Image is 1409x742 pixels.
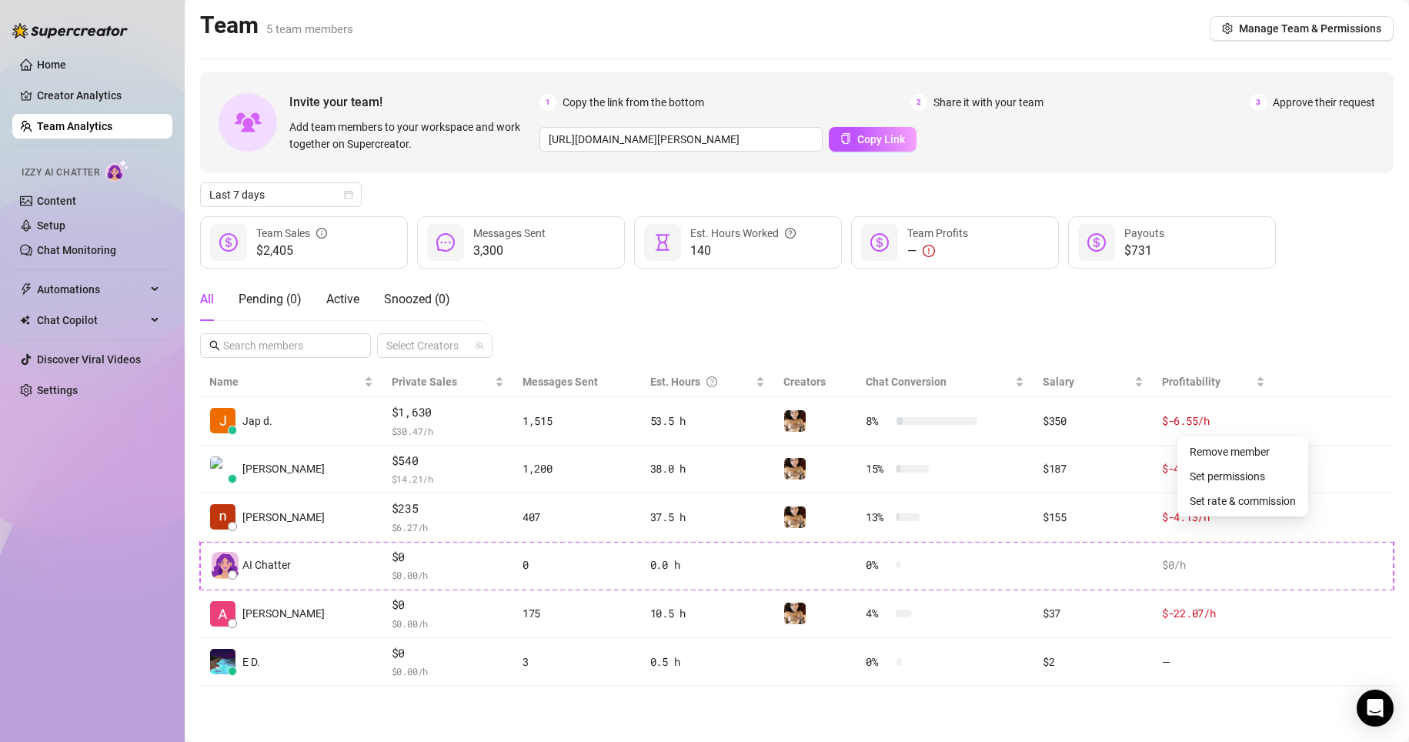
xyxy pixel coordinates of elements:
img: ann [210,601,235,627]
span: Team Profits [907,227,968,239]
th: Name [200,367,382,397]
span: 8 % [866,413,890,429]
div: 1,515 [523,413,632,429]
div: Est. Hours Worked [690,225,796,242]
img: vixie [784,458,806,480]
div: 0.5 h [650,653,765,670]
span: Approve their request [1273,94,1375,111]
span: $ 30.47 /h [392,423,504,439]
span: hourglass [653,233,672,252]
div: 1,200 [523,460,632,477]
a: Setup [37,219,65,232]
span: 4 % [866,605,890,622]
div: $0 /h [1162,556,1265,573]
span: Messages Sent [473,227,546,239]
img: logo-BBDzfeDw.svg [12,23,128,38]
span: Profitability [1162,376,1220,388]
img: vixie [784,410,806,432]
span: setting [1222,23,1233,34]
span: dollar-circle [870,233,889,252]
span: 3,300 [473,242,546,260]
span: $ 6.27 /h [392,520,504,535]
div: Est. Hours [650,373,753,390]
span: Salary [1043,376,1074,388]
span: Last 7 days [209,183,352,206]
span: Copy Link [857,133,905,145]
span: AI Chatter [242,556,291,573]
span: Payouts [1124,227,1164,239]
span: question-circle [785,225,796,242]
span: [PERSON_NAME] [242,605,325,622]
div: 175 [523,605,632,622]
a: Chat Monitoring [37,244,116,256]
span: team [475,341,484,350]
span: 2 [910,94,927,111]
span: Chat Conversion [866,376,947,388]
span: $0 [392,548,504,567]
img: vixie [784,603,806,624]
div: 53.5 h [650,413,765,429]
button: Manage Team & Permissions [1210,16,1394,41]
td: — [1153,638,1274,687]
a: Set permissions [1190,470,1265,483]
span: Jap d. [242,413,272,429]
div: 0 [523,556,632,573]
span: Manage Team & Permissions [1239,22,1381,35]
span: $ 0.00 /h [392,567,504,583]
a: Content [37,195,76,207]
div: 3 [523,653,632,670]
span: info-circle [316,225,327,242]
span: 5 team members [266,22,353,36]
span: $731 [1124,242,1164,260]
div: $187 [1043,460,1144,477]
span: Copy the link from the bottom [563,94,704,111]
span: thunderbolt [20,283,32,296]
span: Chat Copilot [37,308,146,333]
div: 407 [523,509,632,526]
div: Pending ( 0 ) [239,290,302,309]
div: Open Intercom Messenger [1357,690,1394,727]
input: Search members [223,337,349,354]
a: Home [37,58,66,71]
div: 37.5 h [650,509,765,526]
span: Izzy AI Chatter [22,165,99,180]
th: Creators [774,367,856,397]
span: $ 0.00 /h [392,663,504,679]
span: dollar-circle [1087,233,1106,252]
span: $ 0.00 /h [392,616,504,631]
span: question-circle [706,373,717,390]
span: dollar-circle [219,233,238,252]
a: Discover Viral Videos [37,353,141,366]
span: Snoozed ( 0 ) [384,292,450,306]
span: exclamation-circle [923,245,935,257]
span: $1,630 [392,403,504,422]
span: Name [209,373,361,390]
div: $37 [1043,605,1144,622]
span: [PERSON_NAME] [242,509,325,526]
img: Jap de Jesus [210,408,235,433]
span: Private Sales [392,376,457,388]
span: search [209,340,220,351]
a: Team Analytics [37,120,112,132]
span: Invite your team! [289,92,539,112]
img: Chat Copilot [20,315,30,326]
span: $540 [392,452,504,470]
button: Copy Link [829,127,917,152]
img: neal villones [210,504,235,530]
a: Set rate & commission [1190,495,1296,507]
span: 15 % [866,460,890,477]
span: 140 [690,242,796,260]
img: E D [210,649,235,674]
span: $0 [392,596,504,614]
div: $-4.13 /h [1162,509,1265,526]
span: Active [326,292,359,306]
span: $0 [392,644,504,663]
span: $ 14.21 /h [392,471,504,486]
div: $-4.92 /h [1162,460,1265,477]
span: [PERSON_NAME] [242,460,325,477]
img: Cathy [210,456,235,482]
img: vixie [784,506,806,528]
div: $-6.55 /h [1162,413,1265,429]
span: $235 [392,500,504,518]
h2: Team [200,11,353,40]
